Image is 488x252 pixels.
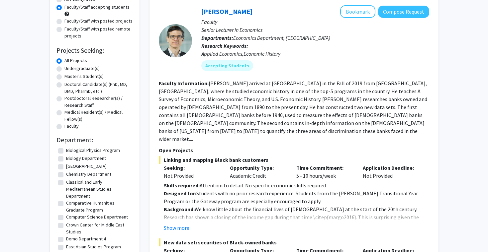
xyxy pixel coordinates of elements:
label: Computer Science Department [66,214,128,220]
label: Doctoral Candidate(s) (PhD, MD, DMD, PharmD, etc.) [64,81,133,95]
p: Attention to detail. No specific economic skills required. [164,181,429,189]
b: Research Keywords: [201,42,248,49]
label: Faculty/Staff with posted remote projects [64,26,133,39]
iframe: Chat [5,222,28,247]
div: Academic Credit [225,164,291,180]
label: Chemistry Department [66,171,111,178]
a: [PERSON_NAME] [201,7,252,16]
label: Postdoctoral Researcher(s) / Research Staff [64,95,133,109]
button: Compose Request to Geoff Clarke [378,6,429,18]
label: Biological Physics Program [66,147,120,154]
button: Add Geoff Clarke to Bookmarks [340,5,375,18]
label: [GEOGRAPHIC_DATA] [66,163,107,170]
label: Faculty/Staff accepting students [64,4,130,11]
p: We know little about the financial lives of [DEMOGRAPHIC_DATA] at the start of the 20th century. ... [164,205,429,245]
h2: Department: [56,136,133,144]
mat-chip: Accepting Students [201,60,253,71]
div: Applied Economics,Economic History [201,50,429,58]
strong: Skills required: [164,182,200,189]
strong: Background: [164,206,195,213]
h2: Projects Seeking: [56,46,133,54]
p: Seeking: [164,164,220,172]
label: Classical and Early Mediterranean Studies Department [66,179,131,200]
label: Undergraduate(s) [64,65,100,72]
p: Open Projects [159,146,429,154]
label: East Asian Studies Program [66,243,121,250]
div: Not Provided [164,172,220,180]
p: Opportunity Type: [230,164,286,172]
label: Biology Department [66,155,106,162]
div: Not Provided [358,164,424,180]
label: Master's Student(s) [64,73,104,80]
p: Faculty [201,18,429,26]
button: Show more [164,224,189,232]
label: Comparative Humanities Graduate Program [66,200,131,214]
p: Students with no prior research experience. Students from the [PERSON_NAME] Transitional Year Pro... [164,189,429,205]
label: Medical Resident(s) / Medical Fellow(s) [64,109,133,123]
label: Faculty [64,123,79,130]
label: All Projects [64,57,87,64]
label: Demo Department 4 [66,235,106,242]
span: Linking and mapping Black bank customers [159,156,429,164]
p: Time Commitment: [296,164,353,172]
p: Senior Lecturer in Economics [201,26,429,34]
label: Crown Center for Middle East Studies [66,221,131,235]
b: Faculty Information: [159,80,209,87]
label: Faculty/Staff with posted projects [64,18,133,25]
span: New data set: securities of Black-owned banks [159,238,429,246]
p: Application Deadline: [363,164,419,172]
strong: Designed for: [164,190,196,197]
span: Economics Department, [GEOGRAPHIC_DATA] [233,34,330,41]
div: 5 - 10 hours/week [291,164,358,180]
b: Departments: [201,34,233,41]
fg-read-more: [PERSON_NAME] arrived at [GEOGRAPHIC_DATA] in the Fall of 2019 from [GEOGRAPHIC_DATA], [GEOGRAPHI... [159,80,427,142]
